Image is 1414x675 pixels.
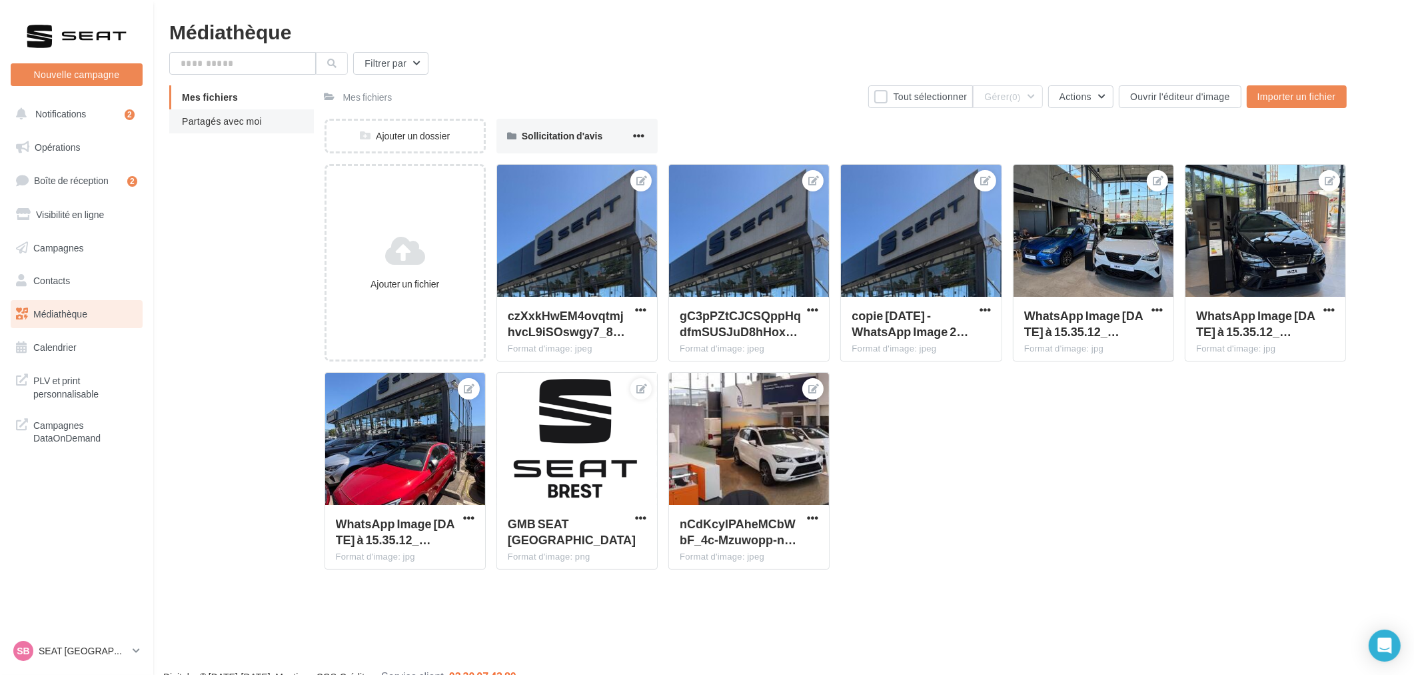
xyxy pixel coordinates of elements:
[1196,343,1335,355] div: Format d'image: jpg
[8,133,145,161] a: Opérations
[332,277,478,291] div: Ajouter un fichier
[182,91,238,103] span: Mes fichiers
[508,516,636,547] span: GMB SEAT Brest
[11,638,143,664] a: SB SEAT [GEOGRAPHIC_DATA]
[852,308,968,339] span: copie 15-07-2025 - WhatsApp Image 2025-07-15 à 15.35
[36,209,104,220] span: Visibilité en ligne
[508,308,625,339] span: czXxkHwEM4ovqtmjhvcL9iSOswgy7_8mKLEDXPp72yPYnnHQscmHTpqb19Onzeif1QJM5sfoEiRpVvvltQ=s0
[11,63,143,86] button: Nouvelle campagne
[1119,85,1241,108] button: Ouvrir l'éditeur d'image
[33,372,137,400] span: PLV et print personnalisable
[17,644,29,658] span: SB
[8,333,145,362] a: Calendrier
[868,85,973,108] button: Tout sélectionner
[33,308,87,319] span: Médiathèque
[8,300,145,328] a: Médiathèque
[8,201,145,229] a: Visibilité en ligne
[1060,91,1091,102] span: Actions
[182,115,262,127] span: Partagés avec moi
[35,108,86,119] span: Notifications
[680,308,801,339] span: gC3pPZtCJCSQppHqdfmSUSJuD8hHoxH6FXiA6r51Vi_I0caaPlMKYPIjvLJvJqxmd7Xh9W2Ia8x2-s5t4g=s0
[33,342,77,353] span: Calendrier
[1247,85,1347,108] button: Importer un fichier
[508,343,646,355] div: Format d'image: jpeg
[680,516,796,547] span: nCdKcylPAheMCbWbF_4c-Mzuwopp-nH4Isp5lkhM_1OT2x-OpaS-IfapycaGYxus8Irbzi4Yu2oU-TFBzw=s0
[35,141,80,153] span: Opérations
[508,551,646,563] div: Format d'image: png
[680,551,818,563] div: Format d'image: jpeg
[1048,85,1113,108] button: Actions
[336,551,474,563] div: Format d'image: jpg
[125,109,135,120] div: 2
[327,129,484,143] div: Ajouter un dossier
[1196,308,1315,339] span: WhatsApp Image 2025-07-15 à 15.35.12_aa41c7c7
[33,275,70,286] span: Contacts
[336,516,455,547] span: WhatsApp Image 2025-07-15 à 15.35.12_18267d81
[34,175,109,186] span: Boîte de réception
[852,343,990,355] div: Format d'image: jpeg
[8,411,145,450] a: Campagnes DataOnDemand
[33,416,137,445] span: Campagnes DataOnDemand
[8,366,145,406] a: PLV et print personnalisable
[973,85,1042,108] button: Gérer(0)
[1010,91,1021,102] span: (0)
[1024,308,1143,339] span: WhatsApp Image 2025-07-15 à 15.35.12_23ca0dd6
[8,267,145,295] a: Contacts
[33,241,84,253] span: Campagnes
[1257,91,1336,102] span: Importer un fichier
[127,176,137,187] div: 2
[1369,630,1401,662] div: Open Intercom Messenger
[169,21,1398,41] div: Médiathèque
[680,343,818,355] div: Format d'image: jpeg
[39,644,127,658] p: SEAT [GEOGRAPHIC_DATA]
[8,234,145,262] a: Campagnes
[8,166,145,195] a: Boîte de réception2
[8,100,140,128] button: Notifications 2
[353,52,428,75] button: Filtrer par
[522,130,602,141] span: Sollicitation d'avis
[1024,343,1163,355] div: Format d'image: jpg
[343,91,392,104] div: Mes fichiers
